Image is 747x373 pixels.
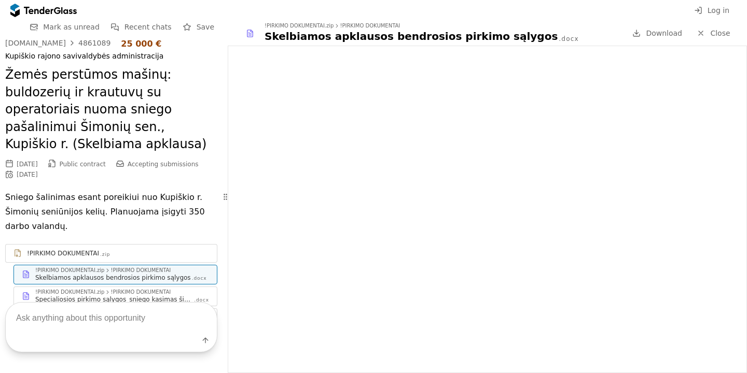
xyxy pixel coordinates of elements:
a: Download [629,27,685,40]
div: !PIRKIMO DOKUMENTAI [110,268,171,273]
span: Download [646,29,682,37]
div: 4861089 [78,39,110,47]
button: Mark as unread [26,21,103,34]
div: 25 000 € [121,39,161,49]
button: Recent chats [108,21,175,34]
h2: Žemės perstūmos mašinų: buldozerių ir krautuvų su operatoriais nuoma sniego pašalinimui Šimonių s... [5,66,217,153]
div: .docx [192,275,207,282]
button: Log in [691,4,732,17]
div: Skelbiamos apklausos bendrosios pirkimo sąlygos [265,29,558,44]
span: Log in [708,6,729,15]
div: [DOMAIN_NAME] [5,39,66,47]
span: Recent chats [125,23,172,31]
span: Accepting submissions [128,161,199,168]
div: [DATE] [17,171,38,178]
span: Mark as unread [43,23,100,31]
div: !PIRKIMO DOKUMENTAI.zip [265,23,334,28]
div: [DATE] [17,161,38,168]
div: !PIRKIMO DOKUMENTAI.zip [35,268,104,273]
a: !PIRKIMO DOKUMENTAI.zip!PIRKIMO DOKUMENTAISkelbiamos apklausos bendrosios pirkimo sąlygos.docx [13,265,217,284]
div: !PIRKIMO DOKUMENTAI [340,23,400,28]
a: !PIRKIMO DOKUMENTAI.zip [5,244,217,263]
span: Close [710,29,730,37]
a: [DOMAIN_NAME]4861089 [5,39,110,47]
div: .docx [559,35,578,44]
span: Public contract [60,161,106,168]
button: Save [180,21,217,34]
div: Skelbiamos apklausos bendrosios pirkimo sąlygos [35,274,191,282]
p: Sniego šalinimas esant poreikiui nuo Kupiškio r. Šimonių seniūnijos kelių. Planuojama įsigyti 350... [5,190,217,234]
div: Kupiškio rajono savivaldybės administracija [5,52,217,61]
a: Close [690,27,737,40]
div: !PIRKIMO DOKUMENTAI [27,249,99,257]
span: Save [197,23,214,31]
div: .zip [100,251,110,258]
